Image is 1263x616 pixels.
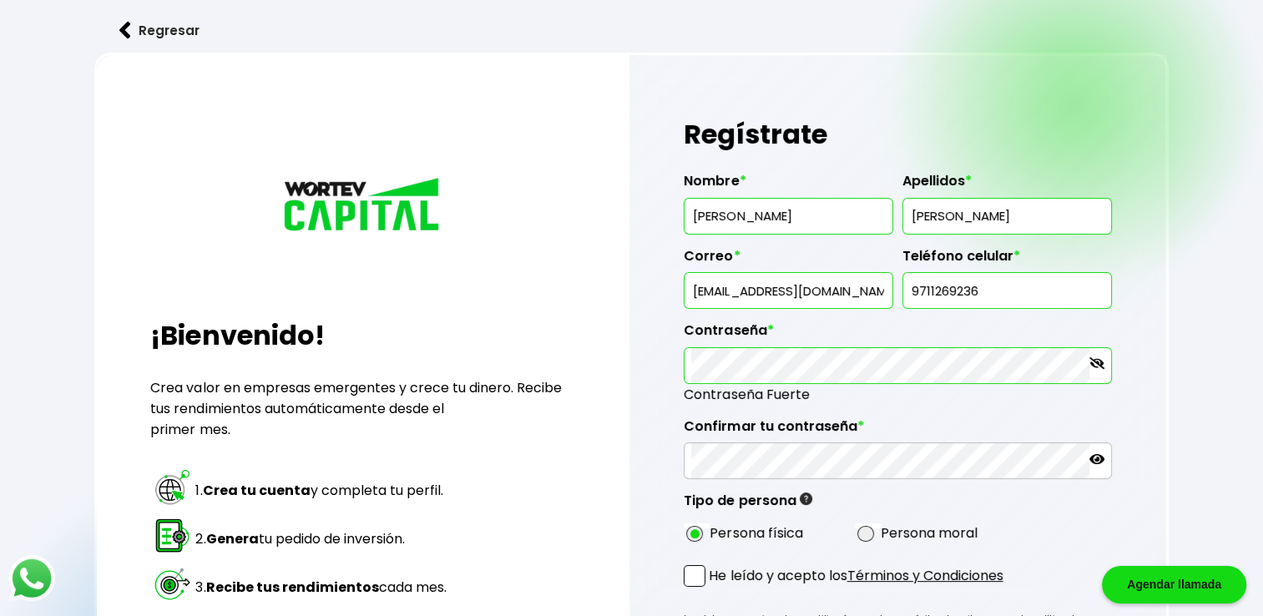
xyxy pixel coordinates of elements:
img: flecha izquierda [119,22,131,39]
label: Correo [684,248,893,273]
label: Tipo de persona [684,492,812,518]
td: 2. tu pedido de inversión. [195,515,447,562]
input: 10 dígitos [910,273,1104,308]
p: He leído y acepto los [709,565,1003,586]
label: Teléfono celular [902,248,1112,273]
label: Contraseña [684,322,1111,347]
label: Nombre [684,173,893,198]
img: paso 3 [153,564,192,603]
img: logo_wortev_capital [280,175,447,237]
label: Confirmar tu contraseña [684,418,1111,443]
p: Crea valor en empresas emergentes y crece tu dinero. Recibe tus rendimientos automáticamente desd... [150,377,576,440]
a: Términos y Condiciones [846,566,1003,585]
label: Persona física [710,523,802,543]
strong: Recibe tus rendimientos [205,578,378,597]
img: gfR76cHglkPwleuBLjWdxeZVvX9Wp6JBDmjRYY8JYDQn16A2ICN00zLTgIroGa6qie5tIuWH7V3AapTKqzv+oMZsGfMUqL5JM... [800,492,812,505]
div: Agendar llamada [1102,566,1246,603]
td: 1. y completa tu perfil. [195,467,447,513]
label: Persona moral [881,523,978,543]
input: inversionista@gmail.com [691,273,886,308]
label: Apellidos [902,173,1112,198]
img: paso 2 [153,516,192,555]
h1: Regístrate [684,109,1111,159]
a: flecha izquierdaRegresar [94,8,1168,53]
strong: Genera [205,529,258,548]
button: Regresar [94,8,225,53]
h2: ¡Bienvenido! [150,316,576,356]
span: Contraseña Fuerte [684,384,1111,405]
strong: Crea tu cuenta [202,481,310,500]
img: paso 1 [153,467,192,507]
img: logos_whatsapp-icon.242b2217.svg [8,555,55,602]
td: 3. cada mes. [195,563,447,610]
